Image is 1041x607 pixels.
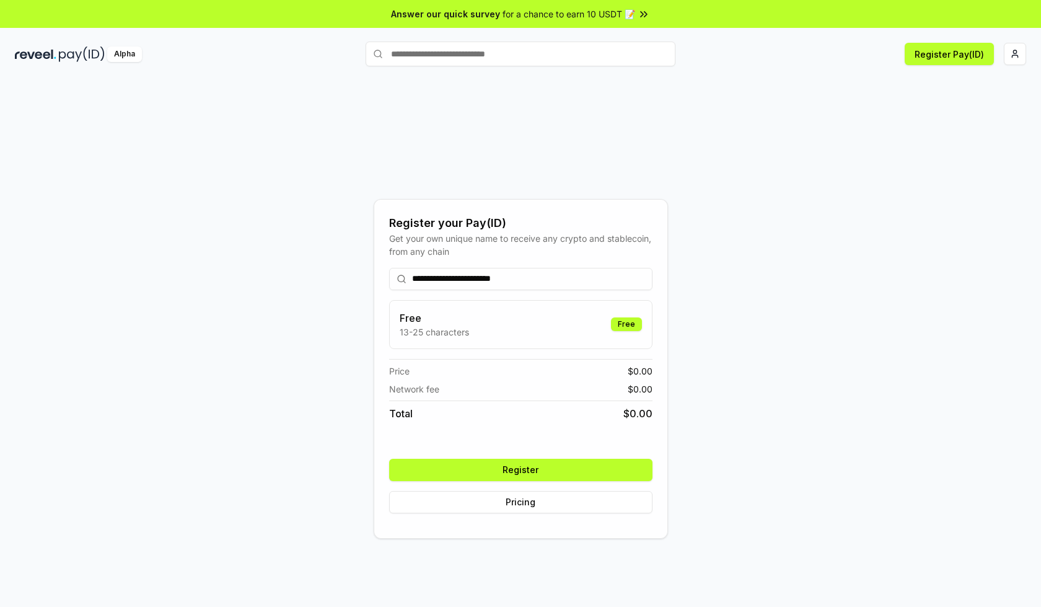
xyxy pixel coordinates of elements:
button: Register [389,459,652,481]
h3: Free [400,311,469,326]
div: Alpha [107,47,142,62]
button: Register Pay(ID) [905,43,994,65]
p: 13-25 characters [400,326,469,339]
span: for a chance to earn 10 USDT 📝 [503,7,635,20]
img: pay_id [59,47,105,62]
span: Network fee [389,383,439,396]
div: Get your own unique name to receive any crypto and stablecoin, from any chain [389,232,652,258]
span: $ 0.00 [628,365,652,378]
span: $ 0.00 [628,383,652,396]
span: Answer our quick survey [391,7,500,20]
button: Pricing [389,491,652,513]
img: reveel_dark [15,47,56,62]
span: Price [389,365,410,378]
span: Total [389,406,413,421]
div: Free [611,317,642,331]
div: Register your Pay(ID) [389,215,652,232]
span: $ 0.00 [623,406,652,421]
